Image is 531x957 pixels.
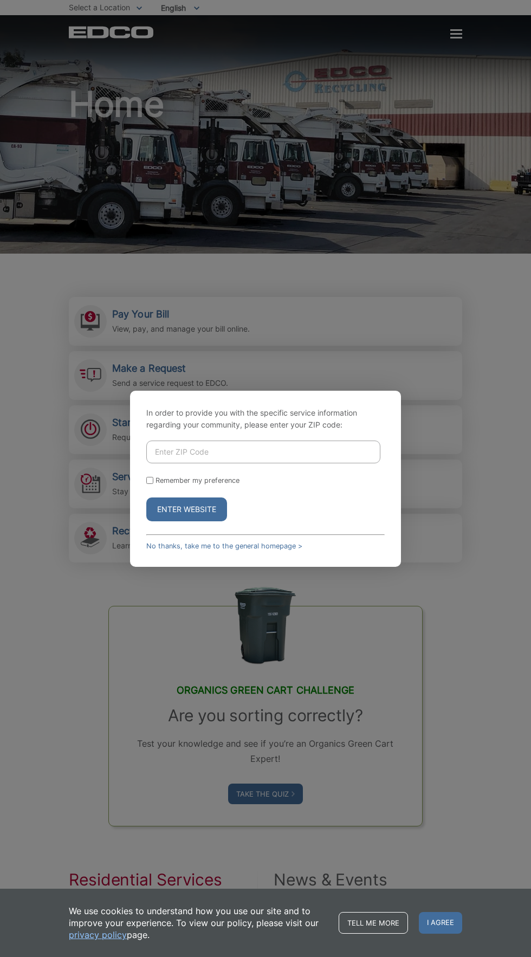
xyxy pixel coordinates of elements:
[156,476,239,484] label: Remember my preference
[69,929,127,941] a: privacy policy
[339,912,408,934] a: Tell me more
[419,912,462,934] span: I agree
[146,542,302,550] a: No thanks, take me to the general homepage >
[146,441,380,463] input: Enter ZIP Code
[146,497,227,521] button: Enter Website
[69,905,328,941] p: We use cookies to understand how you use our site and to improve your experience. To view our pol...
[146,407,385,431] p: In order to provide you with the specific service information regarding your community, please en...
